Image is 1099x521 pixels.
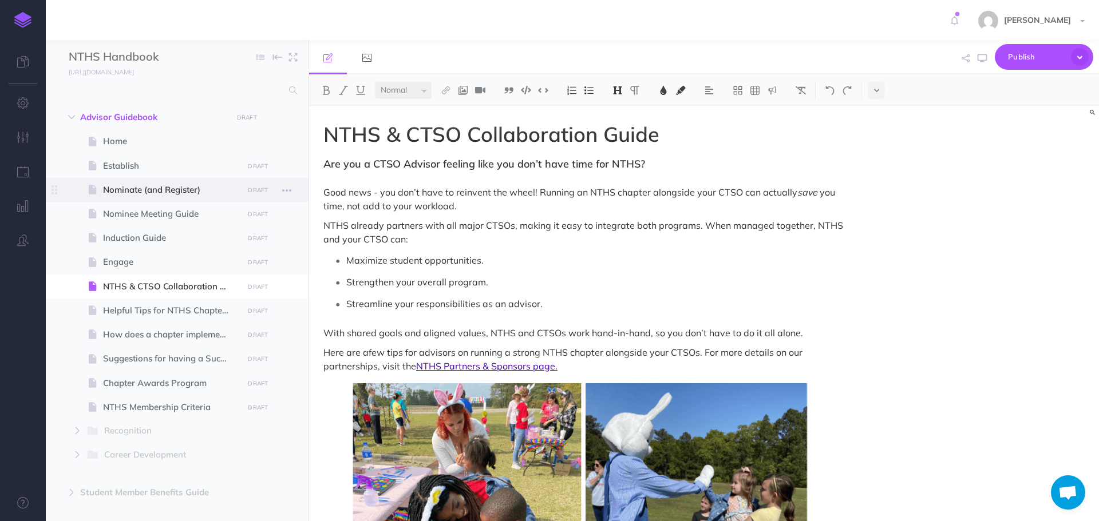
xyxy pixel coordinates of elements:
[103,134,240,148] span: Home
[842,86,852,95] img: Redo
[248,234,268,242] small: DRAFT
[995,44,1093,70] button: Publish
[104,448,223,463] span: Career Development
[248,186,268,194] small: DRAFT
[675,86,686,95] img: Text background color button
[612,86,623,95] img: Headings dropdown button
[584,86,594,95] img: Unordered list button
[80,486,226,499] span: Student Member Benefits Guide
[104,424,223,439] span: Recognition
[103,352,240,365] span: Suggestions for having a Successful Chapter
[103,183,240,197] span: Nominate (and Register)
[46,66,145,77] a: [URL][DOMAIN_NAME]
[704,86,714,95] img: Alignment dropdown menu button
[323,347,369,358] span: Here are a
[103,159,240,173] span: Establish
[567,86,577,95] img: Ordered list button
[346,276,488,288] span: Strengthen your overall program.
[69,80,282,101] input: Search
[323,121,659,147] span: NTHS & CTSO Collaboration Guide
[244,256,272,269] button: DRAFT
[248,258,268,266] small: DRAFT
[416,360,555,372] a: NTHS Partners & Sponsors page
[323,220,845,245] span: NTHS already partners with all major CTSOs, making it easy to integrate both programs. When manag...
[69,68,134,76] small: [URL][DOMAIN_NAME]
[538,86,548,94] img: Inline code button
[323,347,805,372] span: few tips for advisors on running a strong NTHS chapter alongside your CTSOs
[458,86,468,95] img: Add image button
[103,231,240,245] span: Induction Guide
[248,404,268,411] small: DRAFT
[103,328,240,341] span: How does a chapter implement the Core Four Objectives?
[475,86,485,95] img: Add video button
[237,114,257,121] small: DRAFT
[244,280,272,293] button: DRAFT
[504,86,514,95] img: Blockquote button
[750,86,760,95] img: Create table button
[323,186,797,198] span: Good news - you don’t have to reinvent the wheel! Running an NTHS chapter alongside your CTSO can...
[355,86,366,95] img: Underline button
[69,49,203,66] input: Documentation Name
[521,86,531,94] img: Code block button
[103,304,240,317] span: Helpful Tips for NTHS Chapter Officers
[14,12,31,28] img: logo-mark.svg
[555,360,558,372] span: .
[244,184,272,197] button: DRAFT
[244,328,272,341] button: DRAFT
[998,15,1077,25] span: [PERSON_NAME]
[232,111,261,124] button: DRAFT
[346,298,543,309] span: Streamline your responsibilities as an advisor.
[1051,475,1085,510] a: Open chat
[323,327,803,339] span: With shared goals and aligned values, NTHS and CTSOs work hand-in-hand, so you don’t have to do i...
[103,400,240,414] span: NTHS Membership Criteria
[323,157,645,170] span: Are you a CTSO Advisor feeling like you don’t have time for NTHS?
[248,331,268,339] small: DRAFT
[767,86,777,95] img: Callout dropdown menu button
[244,232,272,245] button: DRAFT
[103,207,240,221] span: Nominee Meeting Guide
[248,162,268,170] small: DRAFT
[248,307,268,315] small: DRAFT
[244,401,272,414] button: DRAFT
[1008,48,1065,66] span: Publish
[248,380,268,387] small: DRAFT
[658,86,669,95] img: Text color button
[248,283,268,291] small: DRAFT
[103,280,240,293] span: NTHS & CTSO Collaboration Guide
[797,186,817,198] span: save
[441,86,451,95] img: Link button
[630,86,640,95] img: Paragraph button
[978,11,998,31] img: e15ca27c081d2886606c458bc858b488.jpg
[248,355,268,363] small: DRAFT
[244,208,272,221] button: DRAFT
[321,86,331,95] img: Bold button
[103,376,240,390] span: Chapter Awards Program
[346,254,484,266] span: Maximize student opportunities.
[248,210,268,218] small: DRAFT
[244,304,272,317] button: DRAFT
[244,160,272,173] button: DRAFT
[338,86,349,95] img: Italic button
[796,86,806,95] img: Clear styles button
[244,377,272,390] button: DRAFT
[103,255,240,269] span: Engage
[244,352,272,365] button: DRAFT
[80,110,226,124] span: Advisor Guidebook
[825,86,835,95] img: Undo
